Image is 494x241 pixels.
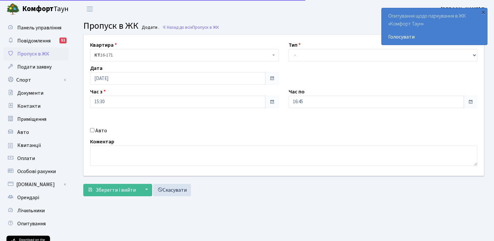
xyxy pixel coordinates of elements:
span: Панель управління [17,24,61,31]
a: Повідомлення51 [3,34,69,47]
span: Пропуск в ЖК [192,24,219,30]
label: Дата [90,64,103,72]
a: Лічильники [3,204,69,217]
span: Таун [22,4,69,15]
label: Коментар [90,138,114,146]
a: [PERSON_NAME] П. [441,5,486,13]
img: logo.png [7,3,20,16]
a: Особові рахунки [3,165,69,178]
a: Пропуск в ЖК [3,47,69,60]
label: Квартира [90,41,117,49]
div: 51 [59,38,67,43]
label: Час з [90,88,106,96]
a: Квитанції [3,139,69,152]
b: Комфорт [22,4,54,14]
a: Подати заявку [3,60,69,73]
span: Документи [17,89,43,97]
span: Повідомлення [17,37,51,44]
label: Тип [289,41,301,49]
div: × [480,9,486,15]
span: <b>КТ</b>&nbsp;&nbsp;&nbsp;&nbsp;16-171 [90,49,279,61]
a: Авто [3,126,69,139]
a: Контакти [3,100,69,113]
span: Оплати [17,155,35,162]
span: Зберегти і вийти [96,186,136,194]
a: [DOMAIN_NAME] [3,178,69,191]
span: Контакти [17,103,40,110]
div: Опитування щодо паркування в ЖК «Комфорт Таун» [382,8,487,45]
span: Особові рахунки [17,168,56,175]
span: Подати заявку [17,63,52,71]
a: Назад до всіхПропуск в ЖК [162,24,219,30]
a: Спорт [3,73,69,87]
button: Переключити навігацію [82,4,98,14]
a: Опитування [3,217,69,230]
a: Скасувати [153,184,191,196]
b: КТ [94,52,100,58]
a: Панель управління [3,21,69,34]
a: Оплати [3,152,69,165]
span: <b>КТ</b>&nbsp;&nbsp;&nbsp;&nbsp;16-171 [94,52,271,58]
span: Авто [17,129,29,136]
a: Орендарі [3,191,69,204]
span: Орендарі [17,194,39,201]
b: [PERSON_NAME] П. [441,6,486,13]
button: Зберегти і вийти [83,184,140,196]
label: Час по [289,88,305,96]
span: Пропуск в ЖК [17,50,49,57]
span: Приміщення [17,116,46,123]
label: Авто [95,127,107,135]
a: Голосувати [388,33,481,41]
span: Пропуск в ЖК [83,19,138,32]
span: Квитанції [17,142,41,149]
small: Додати . [140,25,159,30]
span: Лічильники [17,207,45,214]
span: Опитування [17,220,46,227]
a: Приміщення [3,113,69,126]
a: Документи [3,87,69,100]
